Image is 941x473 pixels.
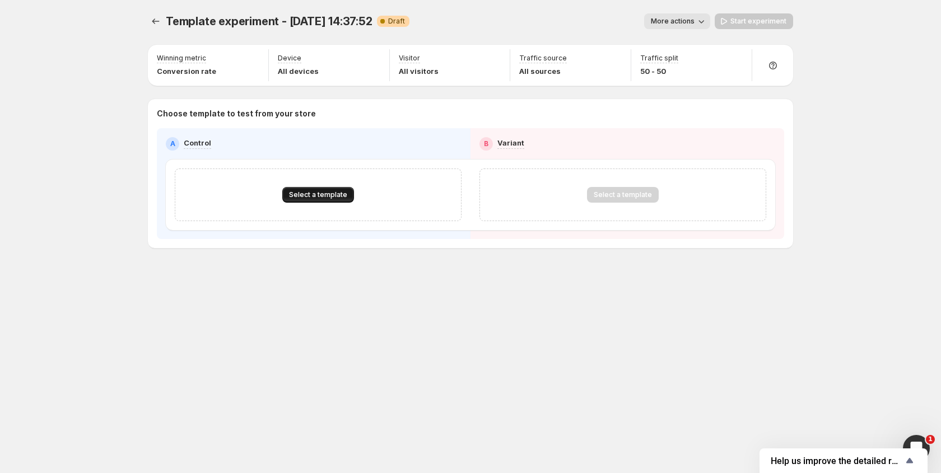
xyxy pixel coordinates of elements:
button: More actions [644,13,710,29]
p: Control [184,137,211,148]
p: Traffic split [640,54,678,63]
span: 1 [926,435,935,444]
p: Variant [497,137,524,148]
span: Select a template [289,190,347,199]
p: All sources [519,65,567,77]
span: Help us improve the detailed report for A/B campaigns [771,456,903,466]
p: All devices [278,65,319,77]
p: Winning metric [157,54,206,63]
span: More actions [651,17,695,26]
h2: B [484,139,488,148]
p: Choose template to test from your store [157,108,784,119]
p: Visitor [399,54,420,63]
button: Experiments [148,13,164,29]
button: Select a template [282,187,354,203]
span: Template experiment - [DATE] 14:37:52 [166,15,372,28]
h2: A [170,139,175,148]
p: Conversion rate [157,65,216,77]
iframe: Intercom live chat [903,435,930,462]
p: Device [278,54,301,63]
p: 50 - 50 [640,65,678,77]
button: Show survey - Help us improve the detailed report for A/B campaigns [771,454,916,467]
p: Traffic source [519,54,567,63]
span: Draft [388,17,405,26]
p: All visitors [399,65,439,77]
